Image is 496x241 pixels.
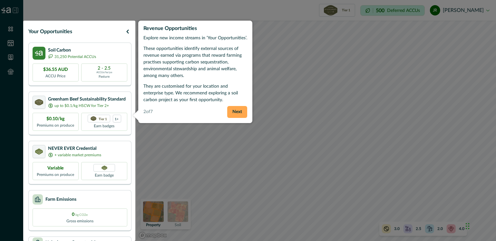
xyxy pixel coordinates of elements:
[227,106,247,118] button: Next
[464,210,496,241] iframe: Chat Widget
[466,217,470,236] div: Drag
[143,109,153,115] p: 2 of 7
[143,45,247,79] p: These opportunities identify external sources of revenue earned via programs that reward farming ...
[143,26,247,31] h2: Revenue Opportunities
[143,83,247,103] p: They are customised for your location and enterprise type. We recommend exploring a soil carbon p...
[143,35,247,42] p: Explore new income streams in ‘Your Opportunities’.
